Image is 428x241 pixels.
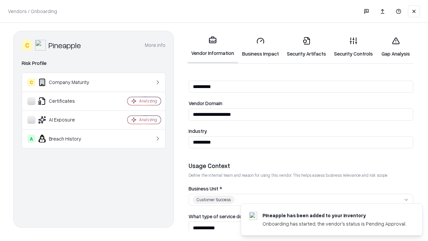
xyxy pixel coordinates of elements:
[27,135,107,143] div: Breach History
[48,40,81,51] div: Pineapple
[22,40,32,51] div: C
[145,39,166,51] button: More info
[262,212,406,219] div: Pineapple has been added to your inventory
[8,8,57,15] p: Vendors / Onboarding
[189,186,413,191] label: Business Unit *
[35,40,46,51] img: Pineapple
[27,97,107,105] div: Certificates
[139,117,157,123] div: Analyzing
[189,101,413,106] label: Vendor Domain
[22,59,166,67] div: Risk Profile
[283,31,330,63] a: Security Artifacts
[262,220,406,227] div: Onboarding has started, the vendor's status is Pending Approval.
[27,78,35,86] div: C
[330,31,377,63] a: Security Controls
[193,196,234,204] div: Customer Success
[238,31,283,63] a: Business Impact
[27,116,107,124] div: AI Exposure
[189,194,413,206] button: Customer Success
[249,212,257,220] img: pineappleenergy.com
[187,31,238,63] a: Vendor Information
[27,135,35,143] div: A
[377,31,415,63] a: Gap Analysis
[189,129,413,134] label: Industry
[139,98,157,104] div: Analyzing
[27,78,107,86] div: Company Maturity
[189,214,413,219] label: What type of service does the vendor provide? *
[189,162,413,170] div: Usage Context
[189,172,413,178] p: Define the internal team and reason for using this vendor. This helps assess business relevance a...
